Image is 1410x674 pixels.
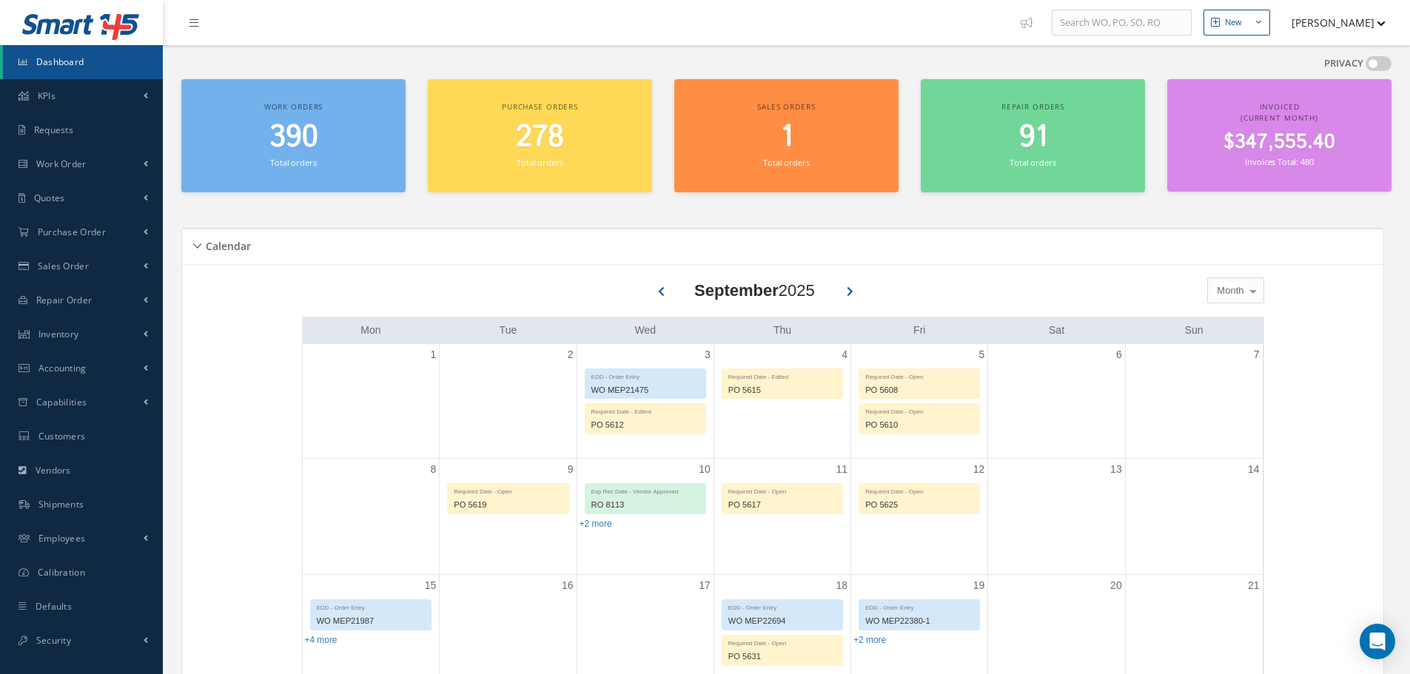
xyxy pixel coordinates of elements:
[1223,128,1335,157] span: $347,555.40
[34,124,73,136] span: Requests
[428,79,652,192] a: Purchase orders 278 Total orders
[771,321,794,340] a: Thursday
[427,344,439,365] a: September 1, 2025
[1251,344,1263,365] a: September 7, 2025
[38,532,86,545] span: Employees
[585,382,705,399] div: WO MEP21475
[714,458,850,575] td: September 11, 2025
[303,344,440,459] td: September 1, 2025
[1324,56,1363,71] label: PRIVACY
[38,430,86,442] span: Customers
[1213,283,1243,298] span: Month
[440,344,577,459] td: September 2, 2025
[970,459,988,480] a: September 12, 2025
[722,484,842,496] div: Required Date - Open
[859,417,979,434] div: PO 5610
[36,600,72,613] span: Defaults
[696,575,714,596] a: September 17, 2025
[201,235,251,253] h5: Calendar
[36,294,93,306] span: Repair Order
[264,101,323,112] span: Work orders
[839,344,850,365] a: September 4, 2025
[36,634,71,647] span: Security
[722,382,842,399] div: PO 5615
[714,344,850,459] td: September 4, 2025
[833,459,851,480] a: September 11, 2025
[1225,16,1242,29] div: New
[585,404,705,417] div: Required Date - Edited
[497,321,520,340] a: Tuesday
[1245,156,1313,167] small: Invoices Total: 480
[303,458,440,575] td: September 8, 2025
[577,344,714,459] td: September 3, 2025
[859,484,979,496] div: Required Date - Open
[585,417,705,434] div: PO 5612
[674,79,899,192] a: Sales orders 1 Total orders
[763,157,809,168] small: Total orders
[38,566,85,579] span: Calibration
[580,519,612,529] a: Show 2 more events
[38,260,89,272] span: Sales Order
[851,458,988,575] td: September 12, 2025
[516,116,564,158] span: 278
[1113,344,1125,365] a: September 6, 2025
[910,321,928,340] a: Friday
[305,635,338,645] a: Show 4 more events
[1046,321,1067,340] a: Saturday
[34,192,65,204] span: Quotes
[970,575,988,596] a: September 19, 2025
[1010,157,1055,168] small: Total orders
[722,600,842,613] div: EDD - Order Entry
[269,116,318,158] span: 390
[781,116,793,158] span: 1
[585,496,705,513] div: RO 8113
[694,281,779,300] b: September
[722,369,842,382] div: Required Date - Edited
[696,459,714,480] a: September 10, 2025
[38,362,87,374] span: Accounting
[1052,10,1192,36] input: Search WO, PO, SO, RO
[1260,101,1300,112] span: Invoiced
[38,90,56,102] span: KPIs
[976,344,988,365] a: September 5, 2025
[694,278,815,303] div: 2025
[1107,459,1125,480] a: September 13, 2025
[1125,344,1262,459] td: September 7, 2025
[36,158,87,170] span: Work Order
[448,496,568,513] div: PO 5619
[565,344,577,365] a: September 2, 2025
[921,79,1145,192] a: Repair orders 91 Total orders
[859,382,979,399] div: PO 5608
[422,575,440,596] a: September 15, 2025
[311,613,432,630] div: WO MEP21987
[859,600,979,613] div: EDD - Order Entry
[859,496,979,513] div: PO 5625
[577,458,714,575] td: September 10, 2025
[585,369,705,382] div: EDD - Order Entry
[1245,459,1263,480] a: September 14, 2025
[36,396,87,408] span: Capabilities
[988,458,1125,575] td: September 13, 2025
[1019,116,1047,158] span: 91
[357,321,383,340] a: Monday
[311,600,432,613] div: EDD - Order Entry
[722,636,842,648] div: Required Date - Open
[1167,79,1391,192] a: Invoiced (Current Month) $347,555.40 Invoices Total: 480
[38,226,106,238] span: Purchase Order
[1360,624,1395,659] div: Open Intercom Messenger
[585,484,705,496] div: Exp Rec Date - Vendor Approved
[851,344,988,459] td: September 5, 2025
[440,458,577,575] td: September 9, 2025
[1125,458,1262,575] td: September 14, 2025
[859,613,979,630] div: WO MEP22380-1
[859,404,979,417] div: Required Date - Open
[38,328,79,340] span: Inventory
[757,101,815,112] span: Sales orders
[833,575,851,596] a: September 18, 2025
[1001,101,1064,112] span: Repair orders
[427,459,439,480] a: September 8, 2025
[559,575,577,596] a: September 16, 2025
[853,635,886,645] a: Show 2 more events
[565,459,577,480] a: September 9, 2025
[3,45,163,79] a: Dashboard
